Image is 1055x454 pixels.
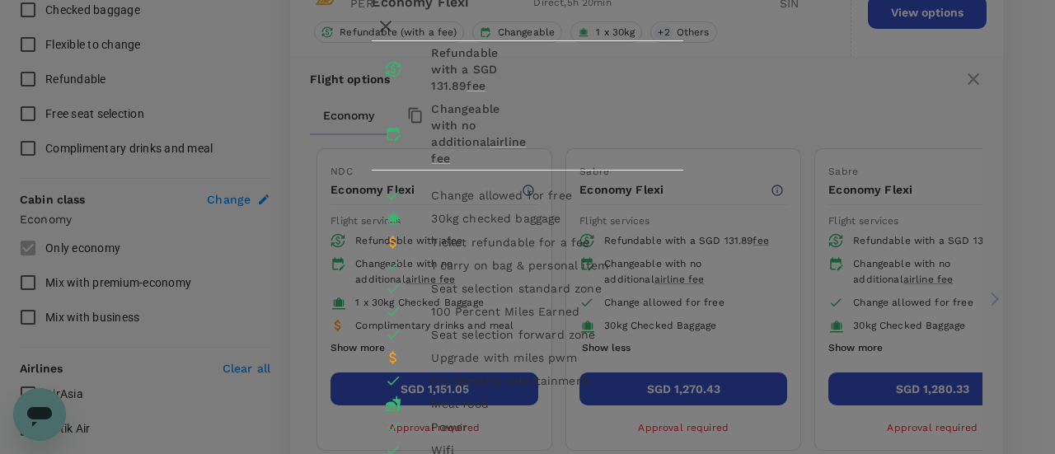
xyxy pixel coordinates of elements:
[431,305,579,318] span: 100 Percent Miles Earned
[431,420,467,433] span: Power
[431,259,608,272] span: 1 carry on bag & personal item
[431,236,589,249] span: Ticket refundable for a fee
[431,101,526,166] div: Changeable with no additional
[431,282,601,295] span: Seat selection standard zone
[431,374,588,387] span: On-demand entertainment
[431,44,514,94] div: Refundable with a SGD 131.89
[431,397,488,410] span: Meal food
[431,351,576,364] span: Upgrade with miles pwm
[431,212,560,225] span: 30kg checked baggage
[467,79,485,92] span: fee
[431,189,571,202] span: Change allowed for free
[431,328,595,341] span: Seat selection forward zone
